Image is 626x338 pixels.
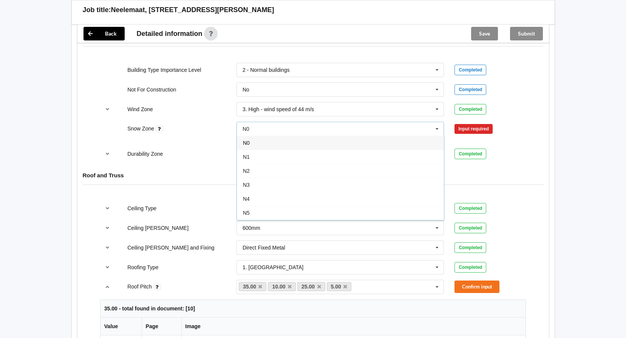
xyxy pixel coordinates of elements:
[127,225,189,231] label: Ceiling [PERSON_NAME]
[127,245,214,251] label: Ceiling [PERSON_NAME] and Fixing
[137,30,202,37] span: Detailed information
[454,242,486,253] div: Completed
[454,149,486,159] div: Completed
[100,300,526,318] th: 35.00 - total found in document: [10]
[100,260,115,274] button: reference-toggle
[243,168,250,174] span: N2
[127,67,201,73] label: Building Type Importance Level
[100,241,115,254] button: reference-toggle
[127,264,158,270] label: Roofing Type
[127,126,156,132] label: Snow Zone
[454,203,486,214] div: Completed
[127,106,153,112] label: Wind Zone
[454,124,493,134] div: Input required
[100,202,115,215] button: reference-toggle
[243,154,250,160] span: N1
[297,282,325,291] a: 25.00
[83,172,544,179] h4: Roof and Truss
[239,282,267,291] a: 35.00
[127,87,176,93] label: Not For Construction
[111,6,274,14] h3: Neelemaat, [STREET_ADDRESS][PERSON_NAME]
[83,6,111,14] h3: Job title:
[454,281,499,293] button: Confirm input
[243,265,303,270] div: 1. [GEOGRAPHIC_DATA]
[100,318,142,335] th: Value
[454,84,486,95] div: Completed
[243,225,260,231] div: 600mm
[243,67,290,73] div: 2 - Normal buildings
[83,27,125,40] button: Back
[243,196,250,202] span: N4
[243,107,314,112] div: 3. High - wind speed of 44 m/s
[327,282,352,291] a: 5.00
[454,104,486,115] div: Completed
[142,318,181,335] th: Page
[100,280,115,294] button: reference-toggle
[127,284,153,290] label: Roof Pitch
[454,65,486,75] div: Completed
[243,140,250,146] span: N0
[100,147,115,161] button: reference-toggle
[268,282,296,291] a: 10.00
[100,102,115,116] button: reference-toggle
[181,318,526,335] th: Image
[127,205,156,211] label: Ceiling Type
[454,223,486,233] div: Completed
[454,262,486,273] div: Completed
[243,87,249,92] div: No
[243,245,285,250] div: Direct Fixed Metal
[243,182,250,188] span: N3
[100,221,115,235] button: reference-toggle
[127,151,163,157] label: Durability Zone
[243,210,250,216] span: N5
